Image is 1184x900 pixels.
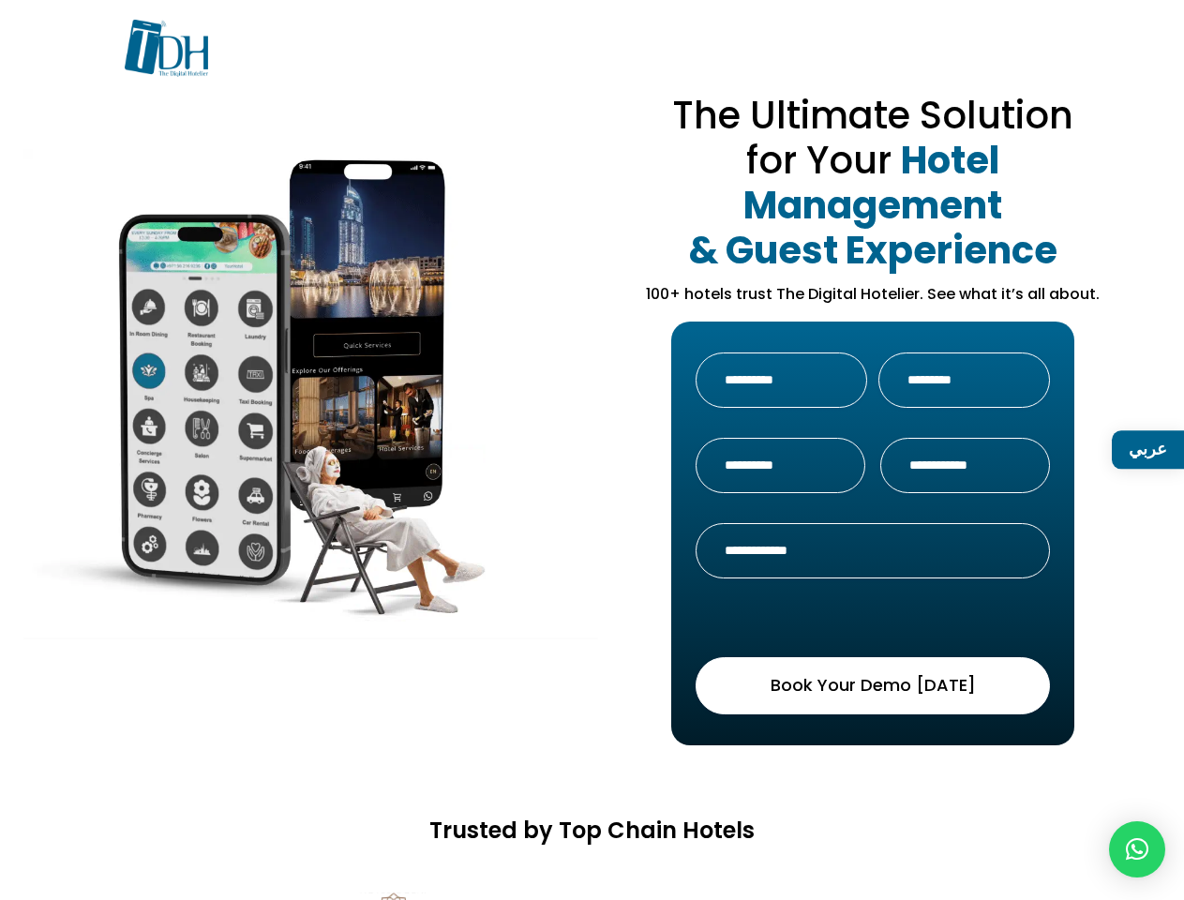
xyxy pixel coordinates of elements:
strong: Hotel Management & Guest Experience [689,134,1057,277]
img: Main-Comp-3 [24,149,598,639]
label: CAPTCHA [696,608,1050,627]
img: TDH-logo [125,20,209,76]
span: The Ultimate Solution for Your [672,89,1073,187]
p: 100+ hotels trust The Digital Hotelier. See what it’s all about. [622,283,1125,306]
button: Book Your Demo [DATE] [696,657,1050,714]
a: عربي [1112,430,1184,469]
